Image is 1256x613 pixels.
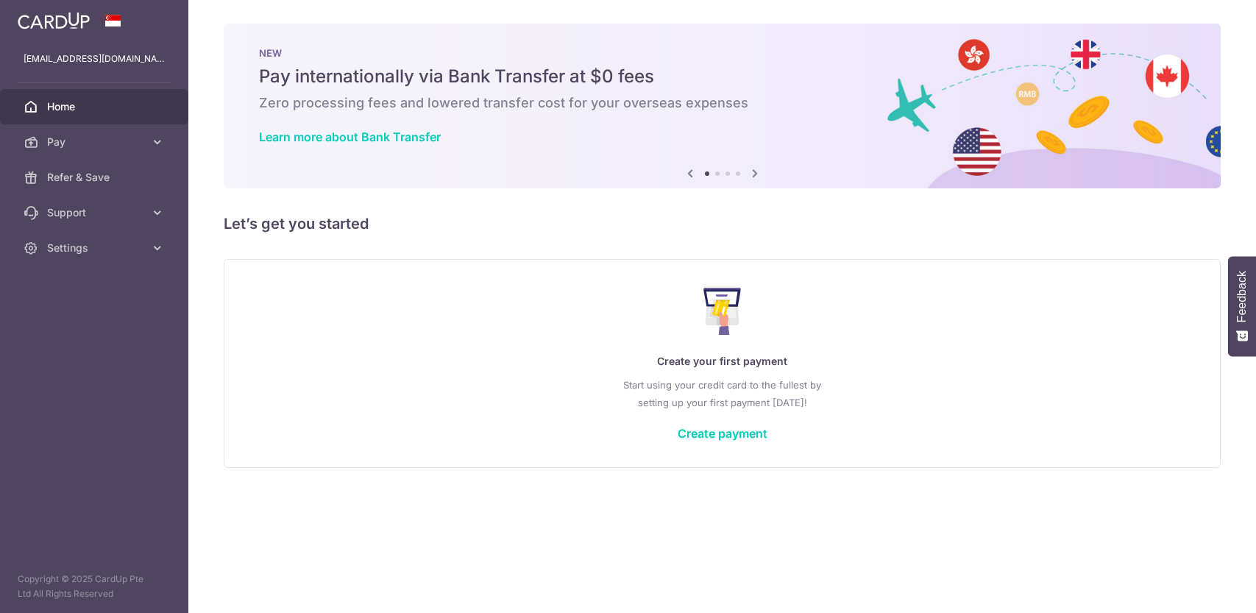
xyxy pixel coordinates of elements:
[47,170,144,185] span: Refer & Save
[47,135,144,149] span: Pay
[1228,256,1256,356] button: Feedback - Show survey
[47,205,144,220] span: Support
[47,99,144,114] span: Home
[259,130,441,144] a: Learn more about Bank Transfer
[254,352,1191,370] p: Create your first payment
[18,12,90,29] img: CardUp
[259,65,1185,88] h5: Pay internationally via Bank Transfer at $0 fees
[259,94,1185,112] h6: Zero processing fees and lowered transfer cost for your overseas expenses
[224,24,1221,188] img: Bank transfer banner
[259,47,1185,59] p: NEW
[47,241,144,255] span: Settings
[254,376,1191,411] p: Start using your credit card to the fullest by setting up your first payment [DATE]!
[24,52,165,66] p: [EMAIL_ADDRESS][DOMAIN_NAME]
[1235,271,1249,322] span: Feedback
[703,288,741,335] img: Make Payment
[678,426,767,441] a: Create payment
[224,212,1221,235] h5: Let’s get you started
